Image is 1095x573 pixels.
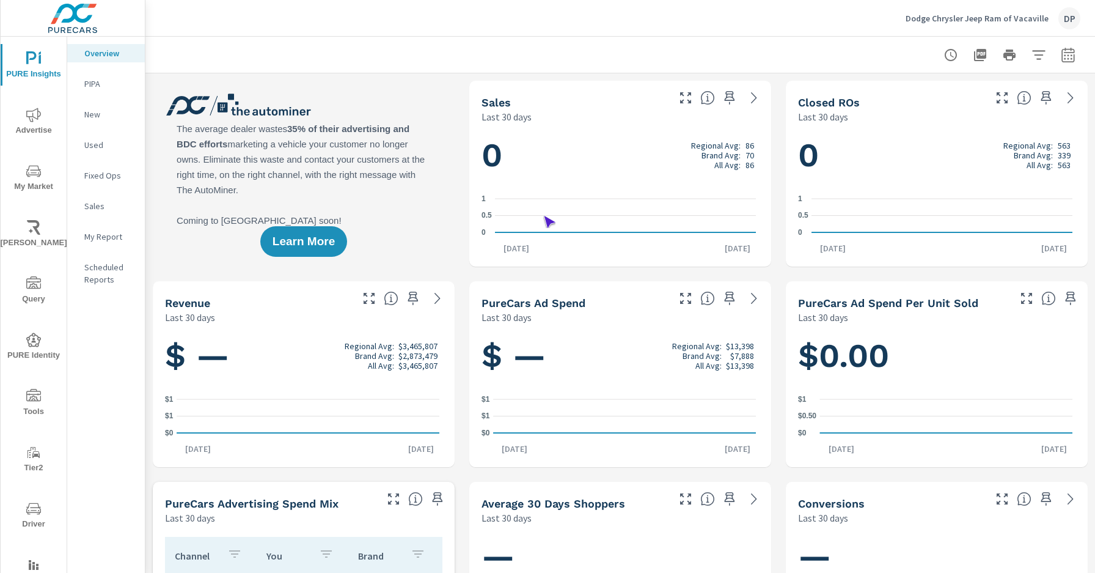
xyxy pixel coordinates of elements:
[992,88,1012,108] button: Make Fullscreen
[745,160,754,170] p: 86
[798,109,848,124] p: Last 30 days
[482,412,490,421] text: $1
[4,108,63,138] span: Advertise
[798,429,807,437] text: $0
[726,341,754,351] p: $13,398
[403,289,423,308] span: Save this to your personalized report
[84,169,135,182] p: Fixed Ops
[798,395,807,404] text: $1
[84,231,135,243] p: My Report
[676,489,695,509] button: Make Fullscreen
[384,489,403,509] button: Make Fullscreen
[1058,7,1080,29] div: DP
[798,412,816,421] text: $0.50
[714,160,741,170] p: All Avg:
[84,261,135,286] p: Scheduled Reports
[4,276,63,306] span: Query
[997,43,1022,67] button: Print Report
[695,361,722,371] p: All Avg:
[720,489,739,509] span: Save this to your personalized report
[798,497,865,510] h5: Conversions
[1058,150,1071,160] p: 339
[906,13,1049,24] p: Dodge Chrysler Jeep Ram of Vacaville
[798,212,808,220] text: 0.5
[368,361,394,371] p: All Avg:
[482,297,585,309] h5: PureCars Ad Spend
[676,88,695,108] button: Make Fullscreen
[1027,160,1053,170] p: All Avg:
[482,212,492,220] text: 0.5
[67,105,145,124] div: New
[798,96,860,109] h5: Closed ROs
[1014,150,1053,160] p: Brand Avg:
[672,341,722,351] p: Regional Avg:
[1061,289,1080,308] span: Save this to your personalized report
[165,429,174,437] text: $0
[676,289,695,308] button: Make Fullscreen
[482,310,532,325] p: Last 30 days
[798,335,1075,377] h1: $0.00
[165,412,174,421] text: $1
[1033,443,1075,455] p: [DATE]
[798,228,802,237] text: 0
[700,492,715,506] span: A rolling 30 day total of daily Shoppers on the dealership website, averaged over the selected da...
[84,108,135,120] p: New
[811,242,854,254] p: [DATE]
[482,228,486,237] text: 0
[482,511,532,525] p: Last 30 days
[67,258,145,289] div: Scheduled Reports
[1017,492,1031,506] span: The number of dealer-specified goals completed by a visitor. [Source: This data is provided by th...
[345,341,394,351] p: Regional Avg:
[408,492,423,506] span: This table looks at how you compare to the amount of budget you spend per channel as opposed to y...
[1041,291,1056,306] span: Average cost of advertising per each vehicle sold at the dealer over the selected date range. The...
[716,242,759,254] p: [DATE]
[165,497,339,510] h5: PureCars Advertising Spend Mix
[1061,489,1080,509] a: See more details in report
[1056,43,1080,67] button: Select Date Range
[1033,242,1075,254] p: [DATE]
[400,443,442,455] p: [DATE]
[4,51,63,81] span: PURE Insights
[355,351,394,361] p: Brand Avg:
[67,197,145,215] div: Sales
[798,310,848,325] p: Last 30 days
[165,395,174,404] text: $1
[700,91,715,105] span: Number of vehicles sold by the dealership over the selected date range. [Source: This data is sou...
[398,341,438,351] p: $3,465,807
[398,351,438,361] p: $2,873,479
[691,141,741,150] p: Regional Avg:
[84,78,135,90] p: PIPA
[165,335,442,377] h1: $ —
[67,44,145,62] div: Overview
[1017,91,1031,105] span: Number of Repair Orders Closed by the selected dealership group over the selected time range. [So...
[4,333,63,363] span: PURE Identity
[165,297,210,309] h5: Revenue
[683,351,722,361] p: Brand Avg:
[273,236,335,247] span: Learn More
[482,194,486,203] text: 1
[266,550,309,562] p: You
[1017,289,1036,308] button: Make Fullscreen
[992,489,1012,509] button: Make Fullscreen
[1036,489,1056,509] span: Save this to your personalized report
[4,445,63,475] span: Tier2
[495,242,538,254] p: [DATE]
[482,395,490,404] text: $1
[798,135,1075,176] h1: 0
[493,443,536,455] p: [DATE]
[67,227,145,246] div: My Report
[1036,88,1056,108] span: Save this to your personalized report
[1058,160,1071,170] p: 563
[745,150,754,160] p: 70
[798,297,978,309] h5: PureCars Ad Spend Per Unit Sold
[1061,88,1080,108] a: See more details in report
[358,550,401,562] p: Brand
[67,75,145,93] div: PIPA
[744,289,764,308] a: See more details in report
[482,429,490,437] text: $0
[4,220,63,250] span: [PERSON_NAME]
[428,489,447,509] span: Save this to your personalized report
[716,443,759,455] p: [DATE]
[798,511,848,525] p: Last 30 days
[428,289,447,308] a: See more details in report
